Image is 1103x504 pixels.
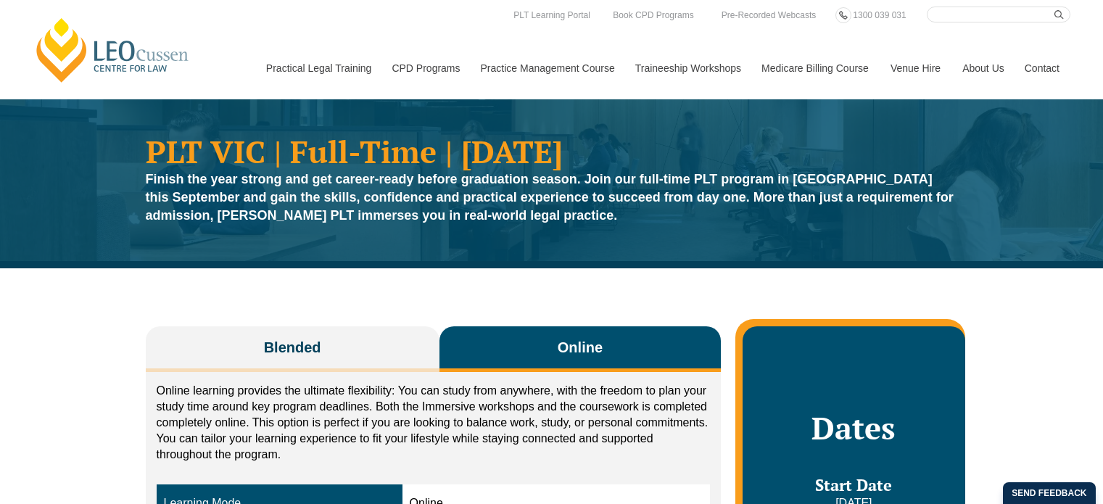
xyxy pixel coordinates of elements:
[255,37,381,99] a: Practical Legal Training
[381,37,469,99] a: CPD Programs
[624,37,751,99] a: Traineeship Workshops
[609,7,697,23] a: Book CPD Programs
[880,37,951,99] a: Venue Hire
[951,37,1014,99] a: About Us
[146,172,954,223] strong: Finish the year strong and get career-ready before graduation season. Join our full-time PLT prog...
[157,383,711,463] p: Online learning provides the ultimate flexibility: You can study from anywhere, with the freedom ...
[1014,37,1070,99] a: Contact
[853,10,906,20] span: 1300 039 031
[510,7,594,23] a: PLT Learning Portal
[751,37,880,99] a: Medicare Billing Course
[849,7,909,23] a: 1300 039 031
[1006,407,1067,468] iframe: LiveChat chat widget
[33,16,193,84] a: [PERSON_NAME] Centre for Law
[146,136,958,167] h1: PLT VIC | Full-Time | [DATE]
[718,7,820,23] a: Pre-Recorded Webcasts
[558,337,603,358] span: Online
[470,37,624,99] a: Practice Management Course
[757,410,950,446] h2: Dates
[264,337,321,358] span: Blended
[815,474,892,495] span: Start Date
